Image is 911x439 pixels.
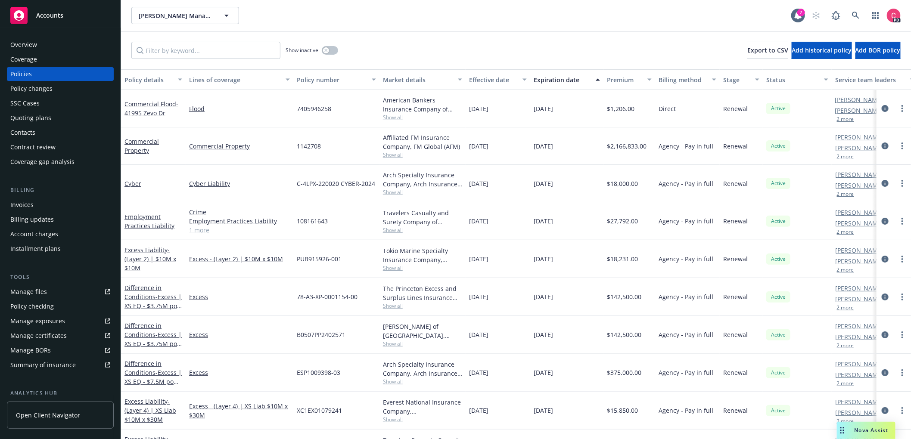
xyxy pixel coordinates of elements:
div: Policy number [297,75,367,84]
a: [PERSON_NAME] [835,181,883,190]
span: [DATE] [534,254,553,263]
button: Lines of coverage [186,69,293,90]
span: PUB915926-001 [297,254,342,263]
button: Premium [603,69,655,90]
a: Excess - (Layer 2) | $10M x $10M [189,254,290,263]
div: Contract review [10,140,56,154]
span: [DATE] [534,406,553,415]
span: Renewal [723,142,748,151]
button: 2 more [837,117,854,122]
a: Flood [189,104,290,113]
div: American Bankers Insurance Company of [US_STATE], Assurant [383,96,462,114]
a: [PERSON_NAME] [835,208,883,217]
a: [PERSON_NAME] [835,408,883,417]
a: Manage exposures [7,314,114,328]
span: 1142708 [297,142,321,151]
a: Employment Practices Liability [189,216,290,226]
a: Excess Liability [124,397,176,424]
div: Quoting plans [10,111,51,125]
span: Show inactive [286,46,318,54]
span: XC1EX01079241 [297,406,342,415]
a: more [897,368,908,378]
div: Manage exposures [10,314,65,328]
span: - Excess | XS EQ - $7.5M po $10M x $10M [124,368,182,395]
span: - Excess | XS EQ - $3.75M po $10M x $20M [124,293,182,319]
span: Show all [383,416,462,423]
div: Arch Specialty Insurance Company, Arch Insurance Company, Amwins [383,360,462,378]
div: Policy details [124,75,173,84]
button: 2 more [837,343,854,348]
button: 2 more [837,267,854,272]
a: Accounts [7,3,114,28]
a: Coverage gap analysis [7,155,114,169]
span: $142,500.00 [607,292,641,301]
span: Renewal [723,254,748,263]
a: Excess [189,368,290,377]
a: Excess Liability [124,246,176,272]
div: Billing updates [10,213,54,226]
a: circleInformation [880,103,890,114]
span: [DATE] [469,142,488,151]
span: 7405946258 [297,104,331,113]
a: Manage files [7,285,114,299]
a: circleInformation [880,330,890,340]
a: Cyber [124,179,141,188]
span: Agency - Pay in full [659,292,713,301]
span: $1,206.00 [607,104,634,113]
div: Travelers Casualty and Surety Company of America, Travelers Insurance, CRC Group [383,208,462,226]
span: Active [770,255,787,263]
span: - Excess | XS EQ - $3.75M po $10M x $20M [124,331,182,357]
a: Summary of insurance [7,358,114,372]
button: 2 more [837,154,854,159]
a: Employment Practices Liability [124,213,174,230]
span: Agency - Pay in full [659,179,713,188]
div: Policies [10,67,32,81]
a: more [897,216,908,226]
div: Coverage [10,53,37,66]
span: 78-A3-XP-0001154-00 [297,292,358,301]
div: Analytics hub [7,389,114,398]
div: Billing method [659,75,707,84]
span: Renewal [723,368,748,377]
span: Add historical policy [792,46,852,54]
span: Active [770,369,787,377]
a: Report a Bug [827,7,845,24]
span: Open Client Navigator [16,411,80,420]
a: Excess [189,330,290,339]
a: [PERSON_NAME] [835,294,883,303]
a: more [897,178,908,189]
a: Difference in Conditions [124,284,182,319]
span: [DATE] [534,179,553,188]
a: Difference in Conditions [124,359,182,395]
span: Show all [383,151,462,158]
div: Affiliated FM Insurance Company, FM Global (AFM) [383,133,462,151]
span: Active [770,293,787,301]
a: Billing updates [7,213,114,226]
a: circleInformation [880,292,890,302]
a: Invoices [7,198,114,212]
a: Commercial Property [124,137,159,155]
div: Billing [7,186,114,195]
div: Tools [7,273,114,281]
a: Commercial Property [189,142,290,151]
button: [PERSON_NAME] Management Company [131,7,239,24]
div: Tokio Marine Specialty Insurance Company, Philadelphia Insurance Companies [383,246,462,264]
div: Manage files [10,285,47,299]
a: Quoting plans [7,111,114,125]
span: C-4LPX-220020 CYBER-2024 [297,179,375,188]
span: Show all [383,264,462,272]
span: Show all [383,226,462,234]
button: 2 more [837,192,854,197]
a: [PERSON_NAME] [835,106,883,115]
span: $142,500.00 [607,330,641,339]
a: [PERSON_NAME] [835,143,883,152]
div: Manage certificates [10,329,67,343]
button: Add BOR policy [855,42,901,59]
div: SSC Cases [10,96,40,110]
span: Renewal [723,216,748,226]
span: - (Layer 2) | $10M x $10M [124,246,176,272]
a: more [897,405,908,416]
a: [PERSON_NAME] [835,170,883,179]
a: [PERSON_NAME] [835,246,883,255]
